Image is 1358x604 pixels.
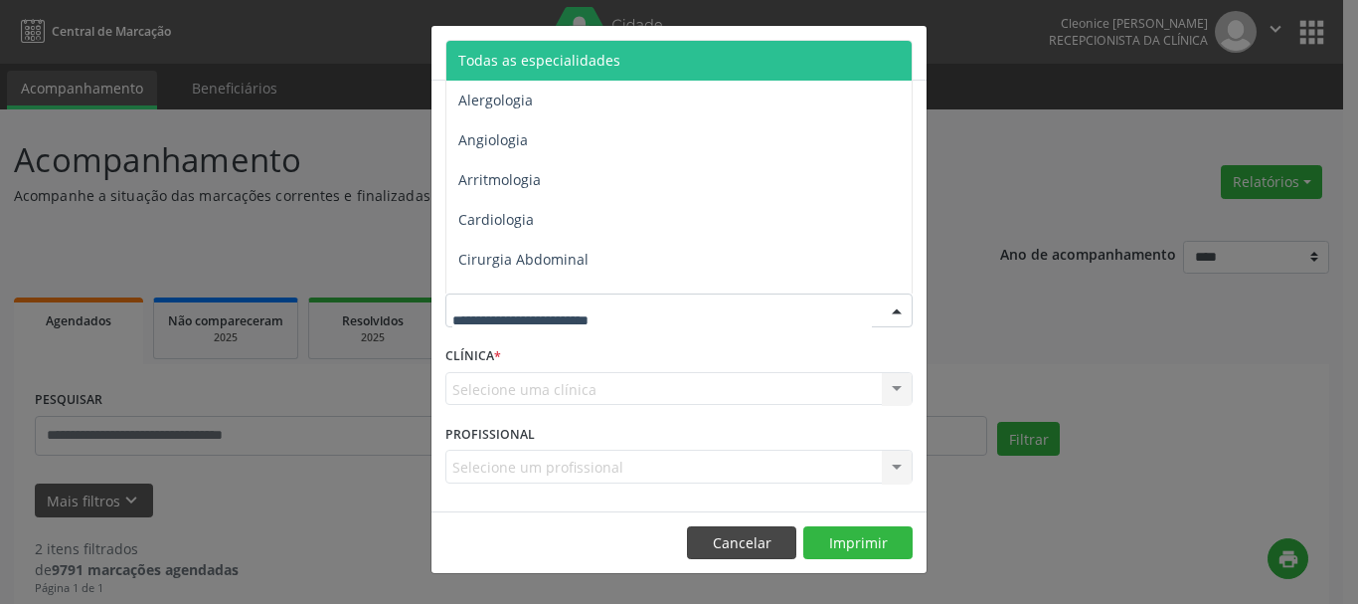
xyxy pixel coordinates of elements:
span: Angiologia [458,130,528,149]
button: Cancelar [687,526,796,560]
span: Arritmologia [458,170,541,189]
button: Close [887,26,927,75]
label: CLÍNICA [445,341,501,372]
label: PROFISSIONAL [445,419,535,450]
span: Todas as especialidades [458,51,620,70]
span: Cirurgia Abdominal [458,250,589,269]
span: Cardiologia [458,210,534,229]
span: Cirurgia Bariatrica [458,290,581,308]
button: Imprimir [803,526,913,560]
h5: Relatório de agendamentos [445,40,673,66]
span: Alergologia [458,91,533,109]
